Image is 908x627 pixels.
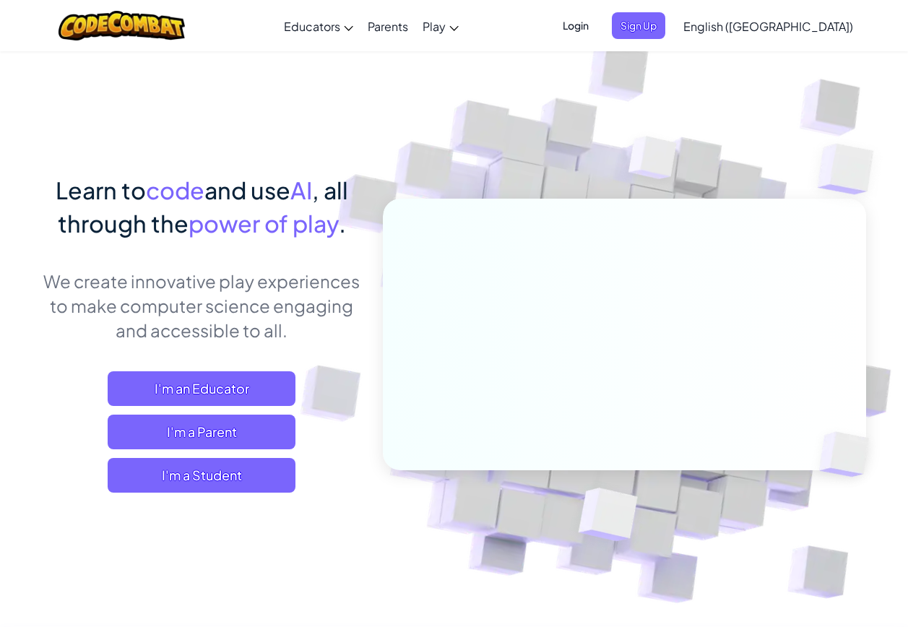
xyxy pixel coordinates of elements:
span: and use [204,176,290,204]
button: Login [554,12,597,39]
span: English ([GEOGRAPHIC_DATA]) [683,19,853,34]
a: I'm an Educator [108,371,295,406]
a: Parents [360,7,415,46]
img: Overlap cubes [542,457,672,577]
span: power of play [189,209,339,238]
button: Sign Up [612,12,665,39]
a: I'm a Parent [108,415,295,449]
p: We create innovative play experiences to make computer science engaging and accessible to all. [43,269,361,342]
img: Overlap cubes [795,402,903,507]
span: Play [423,19,446,34]
a: Play [415,7,466,46]
img: CodeCombat logo [59,11,185,40]
span: Educators [284,19,340,34]
img: Overlap cubes [601,108,705,215]
a: Educators [277,7,360,46]
a: English ([GEOGRAPHIC_DATA]) [676,7,860,46]
button: I'm a Student [108,458,295,493]
span: Learn to [56,176,146,204]
span: AI [290,176,312,204]
span: . [339,209,346,238]
span: code [146,176,204,204]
